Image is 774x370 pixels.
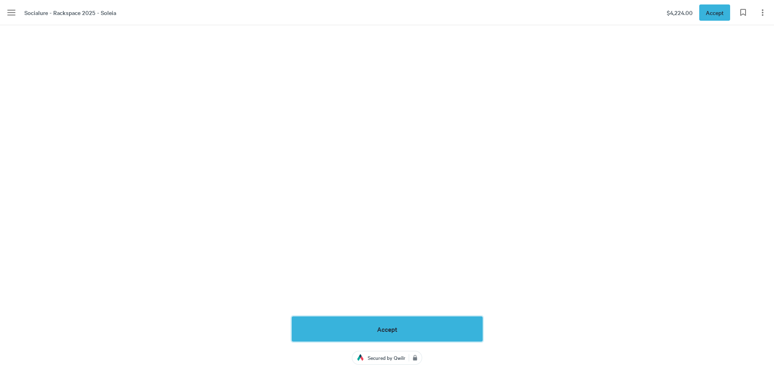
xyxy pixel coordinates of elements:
iframe: Secure payment input frame [297,19,478,302]
span: $4,224.00 [667,8,693,17]
span: Socialure - Rackspace 2025 - Soleia [24,8,116,17]
button: Accept [699,4,730,21]
span: Secured by Qwilr [368,354,409,362]
button: Accept [292,316,483,342]
span: Accept [706,8,724,17]
button: Menu [3,4,20,21]
button: Page options [754,4,771,21]
span: Accept [377,325,397,333]
a: Secured by Qwilr [352,351,422,364]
